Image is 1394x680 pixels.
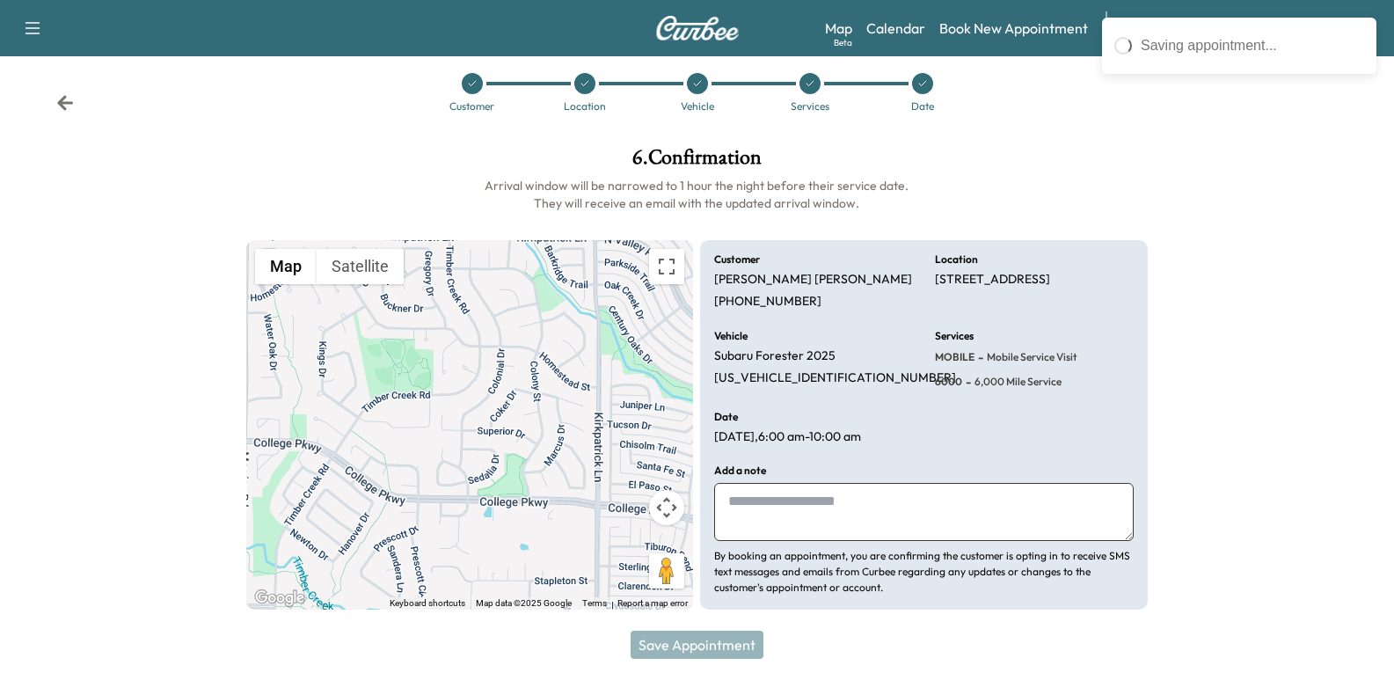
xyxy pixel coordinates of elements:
[962,373,971,391] span: -
[649,490,684,525] button: Map camera controls
[714,412,738,422] h6: Date
[935,254,978,265] h6: Location
[649,249,684,284] button: Toggle fullscreen view
[714,272,912,288] p: [PERSON_NAME] [PERSON_NAME]
[317,249,404,284] button: Show satellite imagery
[866,18,925,39] a: Calendar
[935,350,974,364] span: MOBILE
[714,370,956,386] p: [US_VEHICLE_IDENTIFICATION_NUMBER]
[582,598,607,608] a: Terms (opens in new tab)
[56,94,74,112] div: Back
[476,598,572,608] span: Map data ©2025 Google
[791,101,829,112] div: Services
[714,429,861,445] p: [DATE] , 6:00 am - 10:00 am
[246,177,1148,212] h6: Arrival window will be narrowed to 1 hour the night before their service date. They will receive ...
[649,553,684,589] button: Drag Pegman onto the map to open Street View
[971,375,1062,389] span: 6,000 mile Service
[935,272,1050,288] p: [STREET_ADDRESS]
[617,598,688,608] a: Report a map error
[825,18,852,39] a: MapBeta
[390,597,465,610] button: Keyboard shortcuts
[714,348,836,364] p: Subaru Forester 2025
[1141,35,1364,56] div: Saving appointment...
[714,465,766,476] h6: Add a note
[939,18,1088,39] a: Book New Appointment
[251,587,309,610] img: Google
[246,147,1148,177] h1: 6 . Confirmation
[714,331,748,341] h6: Vehicle
[911,101,934,112] div: Date
[681,101,714,112] div: Vehicle
[449,101,494,112] div: Customer
[564,101,606,112] div: Location
[714,548,1133,596] p: By booking an appointment, you are confirming the customer is opting in to receive SMS text messa...
[983,350,1077,364] span: Mobile Service Visit
[251,587,309,610] a: Open this area in Google Maps (opens a new window)
[255,249,317,284] button: Show street map
[974,348,983,366] span: -
[935,331,974,341] h6: Services
[714,254,760,265] h6: Customer
[935,375,962,389] span: 6000
[834,36,852,49] div: Beta
[655,16,740,40] img: Curbee Logo
[714,294,821,310] p: [PHONE_NUMBER]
